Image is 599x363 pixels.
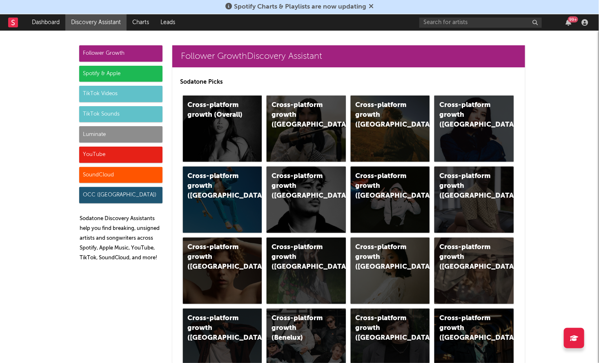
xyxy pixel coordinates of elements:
a: Follower GrowthDiscovery Assistant [172,45,525,67]
div: Cross-platform growth ([GEOGRAPHIC_DATA]) [356,243,411,272]
button: 99+ [566,19,571,26]
div: OCC ([GEOGRAPHIC_DATA]) [79,187,163,203]
div: Cross-platform growth ([GEOGRAPHIC_DATA]) [188,171,243,201]
div: Cross-platform growth ([GEOGRAPHIC_DATA]) [356,314,411,343]
div: Follower Growth [79,45,163,62]
p: Sodatone Discovery Assistants help you find breaking, unsigned artists and songwriters across Spo... [80,214,163,263]
div: Cross-platform growth ([GEOGRAPHIC_DATA]/GSA) [356,171,411,201]
div: Cross-platform growth ([GEOGRAPHIC_DATA]) [272,171,327,201]
div: TikTok Videos [79,86,163,102]
div: TikTok Sounds [79,106,163,122]
a: Cross-platform growth (Overall) [183,96,262,162]
a: Cross-platform growth ([GEOGRAPHIC_DATA]) [183,167,262,233]
a: Dashboard [26,14,65,31]
div: Cross-platform growth ([GEOGRAPHIC_DATA]) [439,171,495,201]
a: Cross-platform growth ([GEOGRAPHIC_DATA]) [434,238,514,304]
div: Cross-platform growth (Overall) [188,100,243,120]
a: Cross-platform growth ([GEOGRAPHIC_DATA]) [351,238,430,304]
div: Cross-platform growth ([GEOGRAPHIC_DATA]) [439,100,495,130]
div: Cross-platform growth ([GEOGRAPHIC_DATA]) [272,100,327,130]
a: Cross-platform growth ([GEOGRAPHIC_DATA]) [351,96,430,162]
div: Cross-platform growth ([GEOGRAPHIC_DATA]) [188,314,243,343]
a: Charts [127,14,155,31]
span: Spotify Charts & Playlists are now updating [234,4,366,10]
a: Cross-platform growth ([GEOGRAPHIC_DATA]/GSA) [351,167,430,233]
a: Cross-platform growth ([GEOGRAPHIC_DATA]) [267,238,346,304]
a: Cross-platform growth ([GEOGRAPHIC_DATA]) [183,238,262,304]
div: Luminate [79,126,163,143]
div: SoundCloud [79,167,163,183]
a: Cross-platform growth ([GEOGRAPHIC_DATA]) [434,96,514,162]
div: Cross-platform growth ([GEOGRAPHIC_DATA]) [439,243,495,272]
div: Spotify & Apple [79,66,163,82]
p: Sodatone Picks [180,77,517,87]
a: Cross-platform growth ([GEOGRAPHIC_DATA]) [267,96,346,162]
div: YouTube [79,147,163,163]
a: Leads [155,14,181,31]
div: Cross-platform growth ([GEOGRAPHIC_DATA]) [188,243,243,272]
a: Cross-platform growth ([GEOGRAPHIC_DATA]) [267,167,346,233]
div: Cross-platform growth ([GEOGRAPHIC_DATA]) [439,314,495,343]
div: 99 + [568,16,578,22]
div: Cross-platform growth ([GEOGRAPHIC_DATA]) [356,100,411,130]
div: Cross-platform growth (Benelux) [272,314,327,343]
a: Discovery Assistant [65,14,127,31]
div: Cross-platform growth ([GEOGRAPHIC_DATA]) [272,243,327,272]
a: Cross-platform growth ([GEOGRAPHIC_DATA]) [434,167,514,233]
input: Search for artists [419,18,542,28]
span: Dismiss [369,4,374,10]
